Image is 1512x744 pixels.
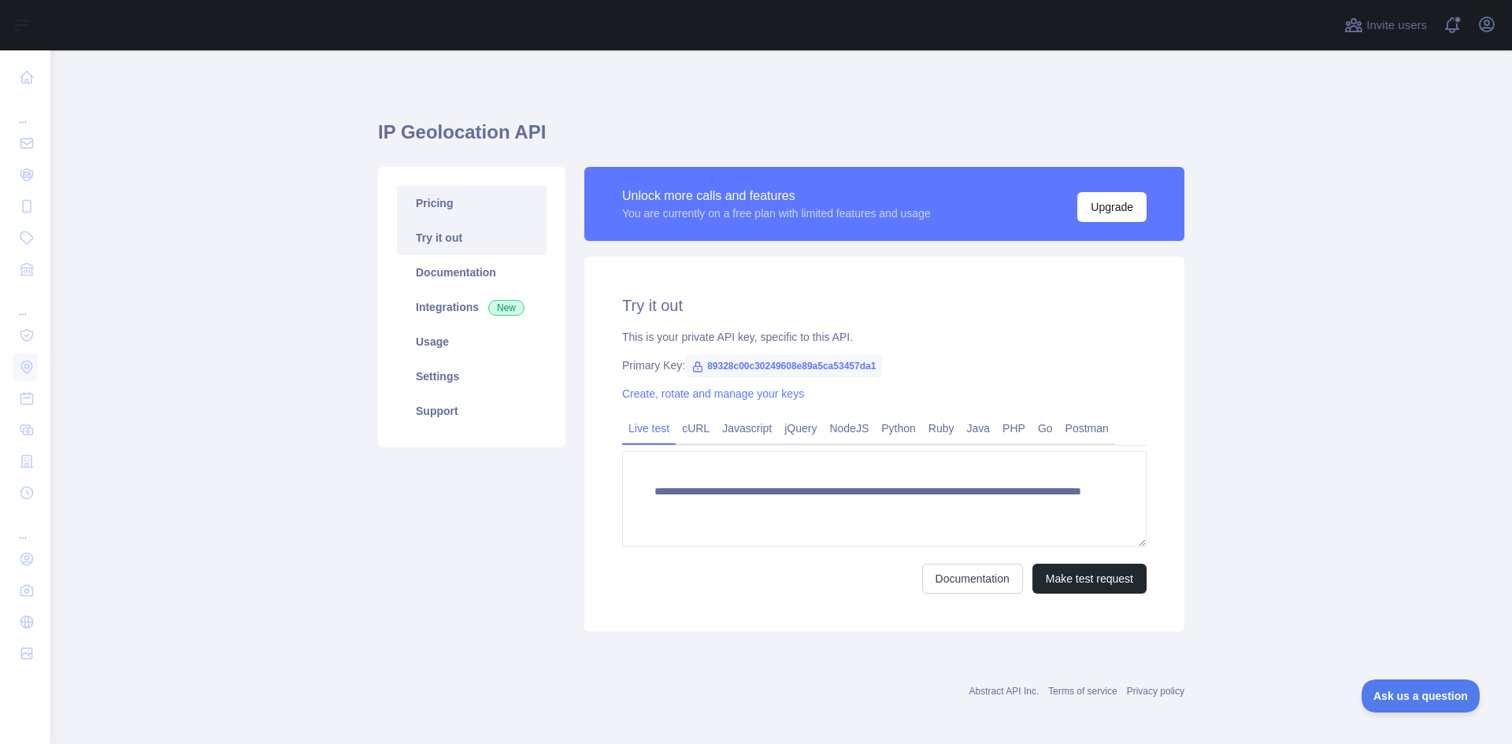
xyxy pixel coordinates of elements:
a: Abstract API Inc. [969,686,1039,697]
a: Javascript [716,416,778,441]
a: NodeJS [823,416,875,441]
div: You are currently on a free plan with limited features and usage [622,205,931,221]
a: Integrations New [397,290,547,324]
a: Support [397,394,547,428]
a: Usage [397,324,547,359]
a: Ruby [922,416,961,441]
a: Create, rotate and manage your keys [622,387,804,400]
a: Go [1032,416,1059,441]
div: Unlock more calls and features [622,187,931,205]
span: 89328c00c30249608e89a5ca53457da1 [685,354,882,378]
a: cURL [676,416,716,441]
span: Invite users [1366,17,1427,35]
iframe: Toggle Customer Support [1362,679,1480,713]
div: Primary Key: [622,357,1147,373]
a: jQuery [778,416,823,441]
h2: Try it out [622,294,1147,316]
div: ... [13,94,38,126]
a: Java [961,416,997,441]
h1: IP Geolocation API [378,120,1184,157]
button: Upgrade [1077,192,1147,222]
a: Documentation [922,564,1023,594]
a: Documentation [397,255,547,290]
a: Terms of service [1048,686,1117,697]
a: PHP [996,416,1032,441]
a: Privacy policy [1127,686,1184,697]
a: Settings [397,359,547,394]
a: Python [875,416,922,441]
button: Make test request [1032,564,1147,594]
div: This is your private API key, specific to this API. [622,329,1147,345]
a: Live test [622,416,676,441]
a: Try it out [397,220,547,255]
button: Invite users [1341,13,1430,38]
span: New [488,300,524,316]
a: Pricing [397,186,547,220]
div: ... [13,510,38,542]
div: ... [13,287,38,318]
a: Postman [1059,416,1115,441]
